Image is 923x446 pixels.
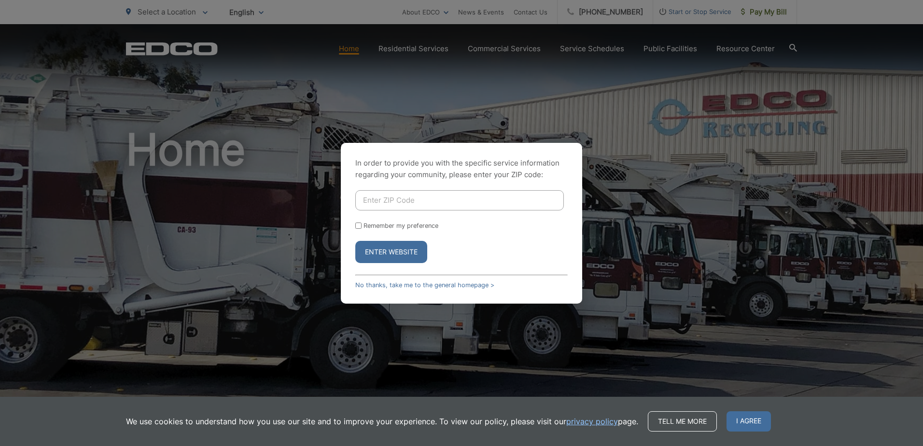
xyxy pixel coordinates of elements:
a: privacy policy [566,416,618,427]
span: I agree [727,411,771,432]
button: Enter Website [355,241,427,263]
input: Enter ZIP Code [355,190,564,210]
a: Tell me more [648,411,717,432]
p: We use cookies to understand how you use our site and to improve your experience. To view our pol... [126,416,638,427]
p: In order to provide you with the specific service information regarding your community, please en... [355,157,568,181]
label: Remember my preference [364,222,438,229]
a: No thanks, take me to the general homepage > [355,281,494,289]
